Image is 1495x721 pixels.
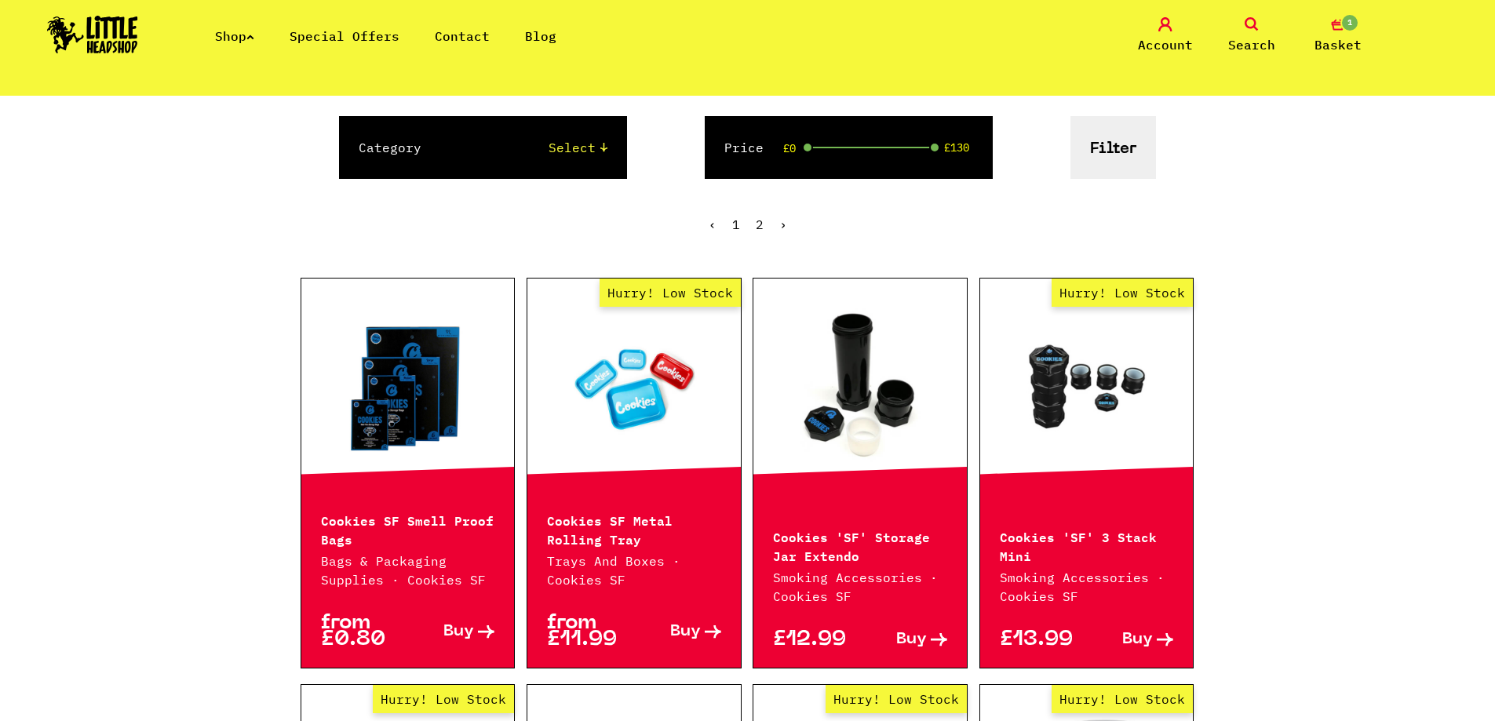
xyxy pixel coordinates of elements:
[321,552,495,589] p: Bags & Packaging Supplies · Cookies SF
[634,615,721,648] a: Buy
[359,138,421,157] label: Category
[1228,35,1275,54] span: Search
[860,632,947,648] a: Buy
[1122,632,1153,648] span: Buy
[1000,632,1087,648] p: £13.99
[709,218,717,231] li: « Previous
[756,217,764,232] a: 2
[670,624,701,640] span: Buy
[980,306,1194,463] a: Hurry! Low Stock
[773,632,860,648] p: £12.99
[527,306,741,463] a: Hurry! Low Stock
[1052,279,1193,307] span: Hurry! Low Stock
[547,552,721,589] p: Trays And Boxes · Cookies SF
[779,217,787,232] a: Next »
[321,615,408,648] p: from £0.80
[724,138,764,157] label: Price
[1299,17,1377,54] a: 1 Basket
[1087,632,1174,648] a: Buy
[290,28,399,44] a: Special Offers
[773,526,947,564] p: Cookies 'SF' Storage Jar Extendo
[215,28,254,44] a: Shop
[826,685,967,713] span: Hurry! Low Stock
[407,615,494,648] a: Buy
[443,624,474,640] span: Buy
[1000,526,1174,564] p: Cookies 'SF' 3 Stack Mini
[1052,685,1193,713] span: Hurry! Low Stock
[321,510,495,548] p: Cookies SF Smell Proof Bags
[1340,13,1359,32] span: 1
[547,510,721,548] p: Cookies SF Metal Rolling Tray
[1070,116,1156,179] button: Filter
[773,568,947,606] p: Smoking Accessories · Cookies SF
[732,217,740,232] span: 1
[435,28,490,44] a: Contact
[373,685,514,713] span: Hurry! Low Stock
[1000,568,1174,606] p: Smoking Accessories · Cookies SF
[1138,35,1193,54] span: Account
[709,217,717,232] span: ‹
[783,142,796,155] span: £0
[896,632,927,648] span: Buy
[1315,35,1362,54] span: Basket
[47,16,138,53] img: Little Head Shop Logo
[1212,17,1291,54] a: Search
[600,279,741,307] span: Hurry! Low Stock
[547,615,634,648] p: from £11.99
[525,28,556,44] a: Blog
[944,141,969,154] span: £130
